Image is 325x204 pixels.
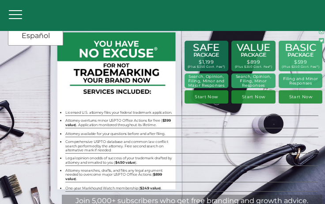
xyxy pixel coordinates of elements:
[65,132,175,136] li: Attorney available for your questions before and after filing.
[231,90,275,103] a: Start Now
[65,186,175,191] li: One-year Markhound Watch membership ( ).
[65,169,175,181] li: Attorney researches, drafts, and files any legal argument needed to overcome major USPTO Office A...
[186,74,227,88] h2: Search, Opinion, Filing, Minor and Major Responses
[281,77,320,86] h2: Filing and Minor Responses
[65,156,175,165] li: Legal opinion on odds of success of your trademark drafted by attorney and emailed to you ( ).
[65,172,162,181] b: $899 value
[162,2,163,12] a: JPG Legal
[11,28,60,44] a: Español
[65,119,175,127] li: Attorney overturns minor USPTO Office Actions for free ( ). Application monitored throughout its ...
[279,90,322,103] a: Start Now
[65,118,171,127] b: $399 value
[185,90,228,103] a: Start Now
[115,160,135,165] b: $450 value
[65,140,175,153] li: Comprehensive USPTO database and common law conflict search performed by the attorney. Free secon...
[319,28,324,34] img: glyph-logo_May2016-green3-90.png
[140,186,160,190] b: $249 value
[65,111,175,115] li: Licensed U.S. attorney files your federal trademark application.
[234,74,273,88] h2: Search, Opinion, Filing, Minor Responses
[319,38,324,43] img: Twitter_Social_Icon_Rounded_Square_Color-mid-green3-90.png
